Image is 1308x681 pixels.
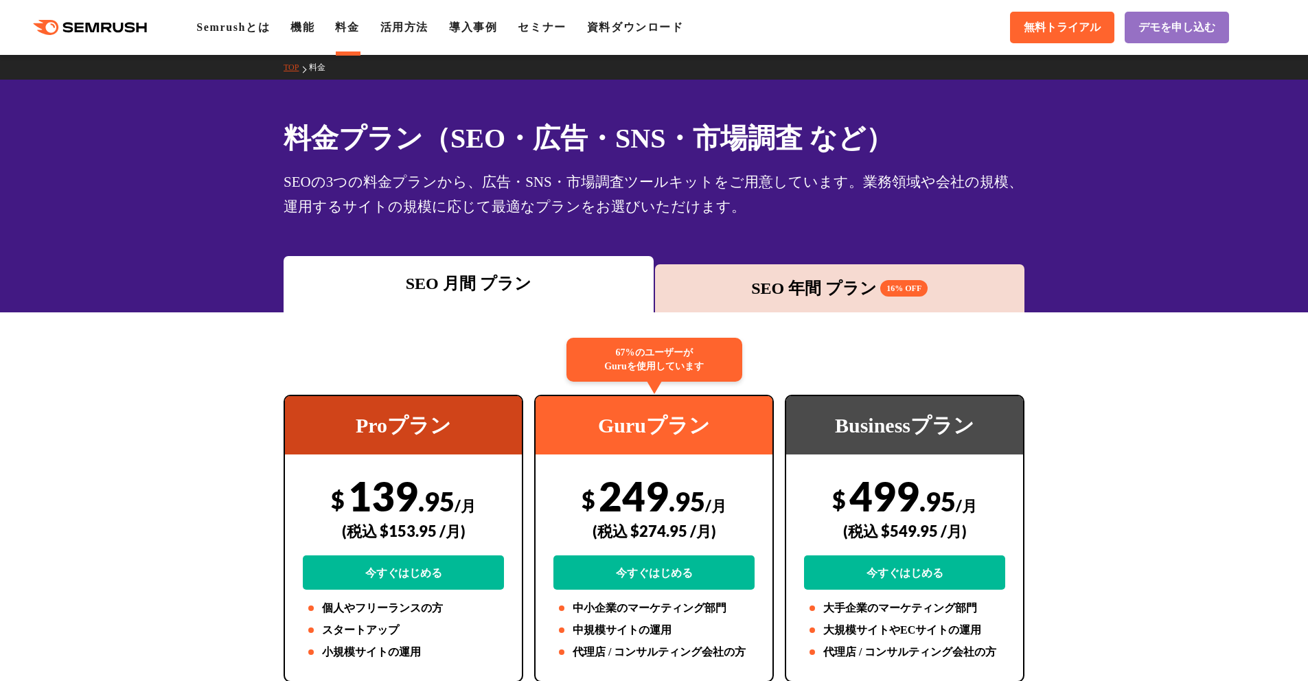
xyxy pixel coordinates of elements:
div: Businessプラン [786,396,1023,454]
a: 今すぐはじめる [553,555,755,590]
div: 499 [804,472,1005,590]
div: (税込 $153.95 /月) [303,507,504,555]
h1: 料金プラン（SEO・広告・SNS・市場調査 など） [284,118,1024,159]
a: 今すぐはじめる [804,555,1005,590]
div: SEO 月間 プラン [290,271,647,296]
a: 導入事例 [449,21,497,33]
span: 16% OFF [880,280,928,297]
span: デモを申し込む [1138,21,1215,35]
a: 資料ダウンロード [587,21,684,33]
a: 料金 [309,62,336,72]
div: Guruプラン [536,396,772,454]
div: 139 [303,472,504,590]
a: 機能 [290,21,314,33]
span: $ [331,485,345,513]
span: .95 [669,485,705,517]
a: 料金 [335,21,359,33]
li: スタートアップ [303,622,504,638]
a: セミナー [518,21,566,33]
div: 67%のユーザーが Guruを使用しています [566,338,742,382]
li: 代理店 / コンサルティング会社の方 [804,644,1005,660]
a: 今すぐはじめる [303,555,504,590]
li: 代理店 / コンサルティング会社の方 [553,644,755,660]
a: Semrushとは [196,21,270,33]
li: 大手企業のマーケティング部門 [804,600,1005,616]
div: SEOの3つの料金プランから、広告・SNS・市場調査ツールキットをご用意しています。業務領域や会社の規模、運用するサイトの規模に応じて最適なプランをお選びいただけます。 [284,170,1024,219]
li: 中小企業のマーケティング部門 [553,600,755,616]
span: .95 [418,485,455,517]
div: (税込 $549.95 /月) [804,507,1005,555]
span: .95 [919,485,956,517]
a: 無料トライアル [1010,12,1114,43]
span: $ [832,485,846,513]
div: Proプラン [285,396,522,454]
span: $ [582,485,595,513]
span: 無料トライアル [1024,21,1101,35]
span: /月 [956,496,977,515]
div: (税込 $274.95 /月) [553,507,755,555]
li: 大規模サイトやECサイトの運用 [804,622,1005,638]
li: 中規模サイトの運用 [553,622,755,638]
div: 249 [553,472,755,590]
a: デモを申し込む [1125,12,1229,43]
span: /月 [455,496,476,515]
li: 個人やフリーランスの方 [303,600,504,616]
li: 小規模サイトの運用 [303,644,504,660]
a: TOP [284,62,309,72]
a: 活用方法 [380,21,428,33]
span: /月 [705,496,726,515]
div: SEO 年間 プラン [662,276,1018,301]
